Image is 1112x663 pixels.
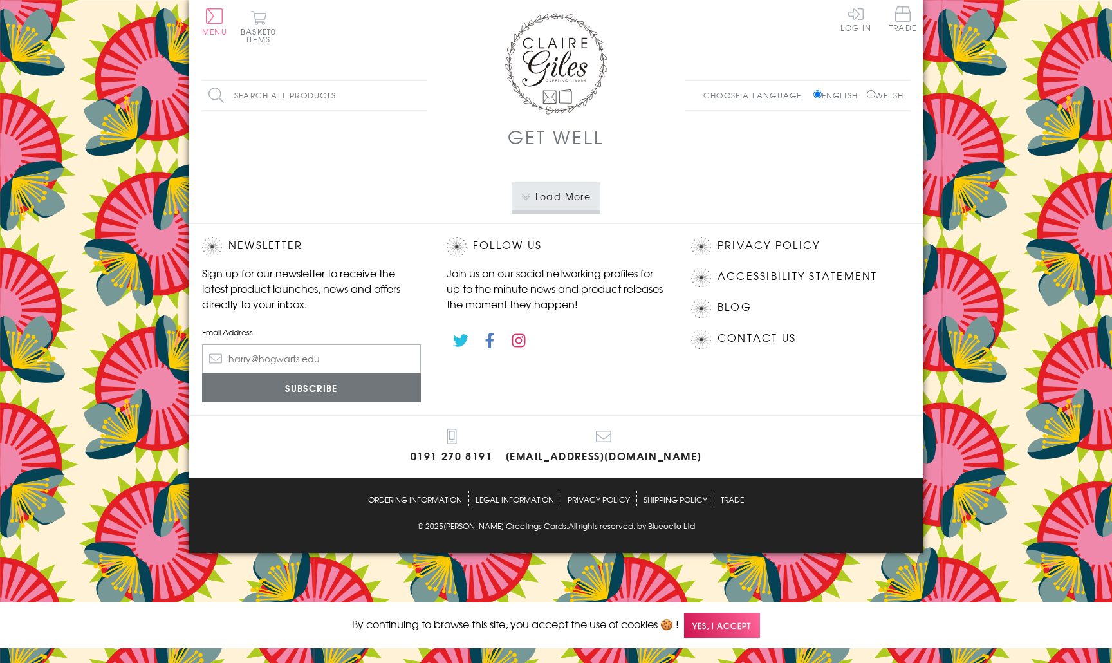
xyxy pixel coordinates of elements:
[202,26,227,37] span: Menu
[202,265,421,312] p: Sign up for our newsletter to receive the latest product launches, news and offers directly to yo...
[637,520,695,534] a: by Blueocto Ltd
[703,89,811,101] p: Choose a language:
[840,6,871,32] a: Log In
[241,10,276,43] button: Basket0 items
[447,265,665,312] p: Join us on our social networking profiles for up to the minute news and product releases the mome...
[889,6,916,34] a: Trade
[718,237,820,254] a: Privacy Policy
[202,373,421,402] input: Subscribe
[512,182,601,210] button: Load More
[202,8,227,35] button: Menu
[889,6,916,32] span: Trade
[368,491,462,507] a: Ordering Information
[684,613,760,638] span: Yes, I accept
[508,124,604,150] h1: Get Well
[718,299,752,316] a: Blog
[505,13,607,115] img: Claire Giles Greetings Cards
[202,237,421,256] h2: Newsletter
[411,429,493,465] a: 0191 270 8191
[568,520,635,532] span: All rights reserved.
[202,326,421,338] label: Email Address
[447,237,665,256] h2: Follow Us
[644,491,707,507] a: Shipping Policy
[202,81,427,110] input: Search all products
[721,491,744,507] a: Trade
[568,491,630,507] a: Privacy Policy
[443,520,566,534] a: [PERSON_NAME] Greetings Cards
[246,26,276,45] span: 0 items
[202,520,910,532] p: © 2025 .
[476,491,554,507] a: Legal Information
[506,429,702,465] a: [EMAIL_ADDRESS][DOMAIN_NAME]
[867,89,903,101] label: Welsh
[867,90,875,98] input: Welsh
[718,330,796,347] a: Contact Us
[718,268,878,285] a: Accessibility Statement
[202,344,421,373] input: harry@hogwarts.edu
[813,90,822,98] input: English
[414,81,427,110] input: Search
[813,89,864,101] label: English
